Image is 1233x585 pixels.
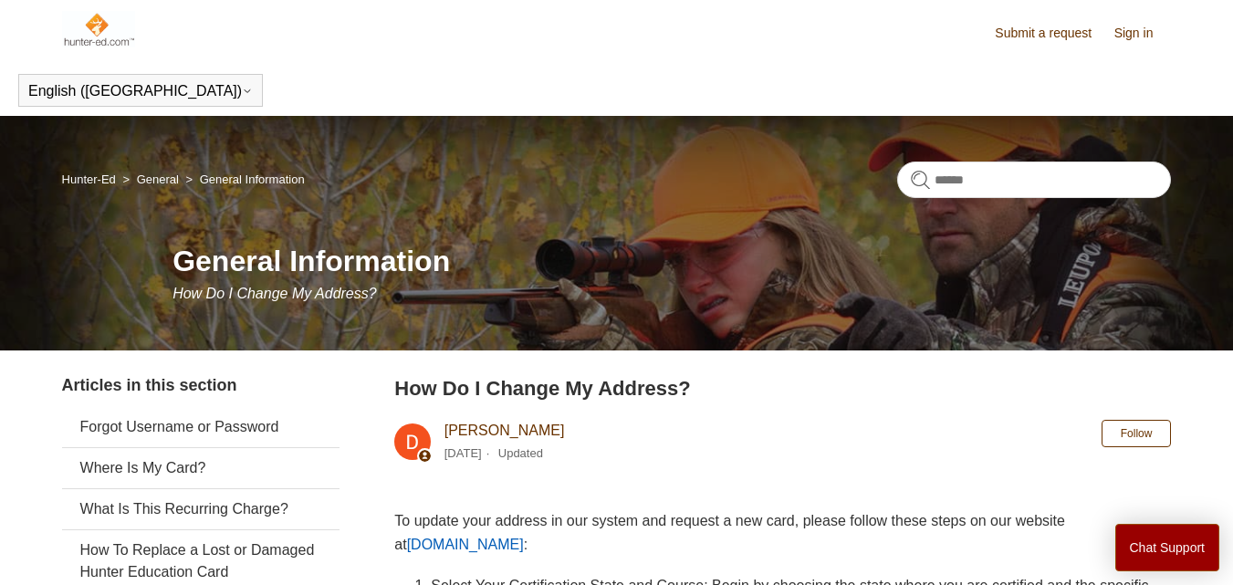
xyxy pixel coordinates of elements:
a: Where Is My Card? [62,448,340,488]
a: Submit a request [995,24,1110,43]
li: General [119,172,182,186]
li: General Information [183,172,305,186]
a: [DOMAIN_NAME] [407,537,524,552]
button: English ([GEOGRAPHIC_DATA]) [28,83,253,99]
time: 03/04/2024, 09:52 [444,446,482,460]
a: General Information [200,172,305,186]
a: [PERSON_NAME] [444,423,565,438]
li: Updated [498,446,543,460]
h2: How Do I Change My Address? [394,373,1171,403]
a: Forgot Username or Password [62,407,340,447]
img: Hunter-Ed Help Center home page [62,11,136,47]
a: General [137,172,179,186]
a: Sign in [1114,24,1172,43]
span: How Do I Change My Address? [172,286,377,301]
span: Articles in this section [62,376,237,394]
a: What Is This Recurring Charge? [62,489,340,529]
input: Search [897,162,1171,198]
button: Follow Article [1102,420,1172,447]
li: Hunter-Ed [62,172,120,186]
a: Hunter-Ed [62,172,116,186]
button: Chat Support [1115,524,1220,571]
h1: General Information [172,239,1171,283]
p: To update your address in our system and request a new card, please follow these steps on our web... [394,509,1171,556]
